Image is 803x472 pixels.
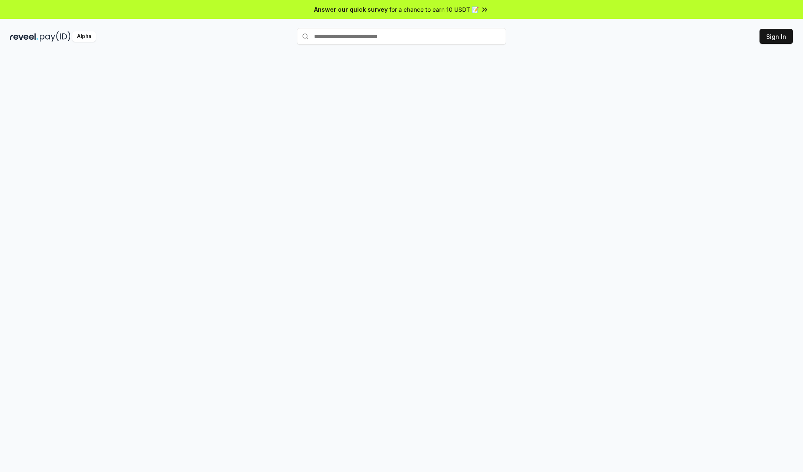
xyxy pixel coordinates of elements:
span: Answer our quick survey [314,5,388,14]
img: pay_id [40,31,71,42]
img: reveel_dark [10,31,38,42]
div: Alpha [72,31,96,42]
button: Sign In [760,29,793,44]
span: for a chance to earn 10 USDT 📝 [389,5,479,14]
